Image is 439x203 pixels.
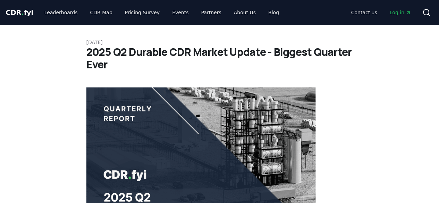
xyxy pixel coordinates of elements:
nav: Main [39,6,285,19]
h1: 2025 Q2 Durable CDR Market Update - Biggest Quarter Ever [86,46,353,71]
span: Log in [390,9,411,16]
a: Contact us [346,6,383,19]
a: About Us [228,6,261,19]
a: Partners [196,6,227,19]
span: . [22,8,24,17]
p: [DATE] [86,39,353,46]
a: CDR Map [85,6,118,19]
a: Events [167,6,194,19]
nav: Main [346,6,417,19]
a: Leaderboards [39,6,83,19]
span: CDR fyi [6,8,33,17]
a: Blog [263,6,285,19]
a: CDR.fyi [6,8,33,17]
a: Log in [384,6,417,19]
a: Pricing Survey [119,6,165,19]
